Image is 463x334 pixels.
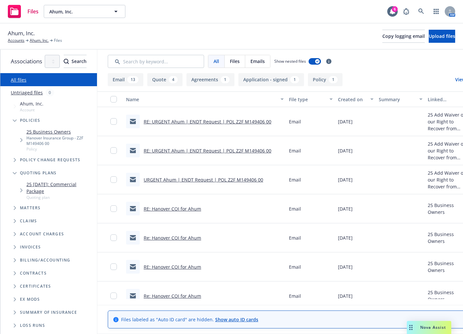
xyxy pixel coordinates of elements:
div: 0 [45,89,54,96]
div: Summary [379,96,415,103]
span: Contracts [20,271,47,275]
a: 25 [DATE]: Commercial Package [26,181,94,195]
button: Name [123,91,286,107]
input: Toggle Row Selected [110,118,117,125]
input: Search by keyword... [108,55,204,68]
span: Invoices [20,245,41,249]
button: Upload files [429,30,455,43]
div: 1 [329,76,338,83]
a: Ahum, Inc. [30,38,49,43]
a: Untriaged files [11,89,43,96]
span: Files [54,38,62,43]
span: Associations [11,57,42,66]
span: Policies [20,119,40,122]
span: Billing/Accounting [20,258,71,262]
div: Search [64,55,87,68]
a: RE: Hanover COI for Ahum [144,206,201,212]
a: Search [415,5,428,18]
button: Policy [308,73,343,86]
button: Agreements [186,73,234,86]
span: Ex Mods [20,297,40,301]
span: Policy [26,146,94,152]
div: 6 [392,6,398,12]
span: [DATE] [338,176,353,183]
span: Copy logging email [382,33,425,39]
button: Copy logging email [382,30,425,43]
span: Matters [20,206,40,210]
span: [DATE] [338,147,353,154]
div: Name [126,96,277,103]
span: Ahum, Inc. [49,8,106,15]
div: Created on [338,96,366,103]
div: File type [289,96,326,103]
a: Switch app [430,5,443,18]
button: Created on [335,91,376,107]
button: Nova Assist [407,321,451,334]
span: Emails [250,58,265,65]
span: All [214,58,219,65]
span: Ahum, Inc. [20,100,43,107]
span: Loss Runs [20,324,45,327]
a: 25 Business Owners [26,128,94,135]
input: Toggle Row Selected [110,234,117,241]
button: Quote [147,73,183,86]
span: Files [230,58,240,65]
span: Nova Assist [420,325,446,330]
button: Application - signed [238,73,304,86]
span: Policy change requests [20,158,80,162]
a: URGENT Ahum | ENDT Request | POL Z2F M149406 00 [144,177,263,183]
div: 1 [290,76,299,83]
div: 1 [221,76,230,83]
span: Files labeled as "Auto ID card" are hidden. [121,316,258,323]
span: Email [289,263,301,270]
a: RE: Hanover COI for Ahum [144,264,201,270]
input: Select all [110,96,117,103]
input: Toggle Row Selected [110,263,117,270]
a: RE: URGENT Ahum | ENDT Request | POL Z2F M149406 00 [144,119,271,125]
a: Files [5,2,41,21]
a: Accounts [8,38,24,43]
button: Ahum, Inc. [44,5,125,18]
span: Ahum, Inc. [8,29,35,38]
a: Re: Hanover COI for Ahum [144,235,201,241]
div: Hanover Insurance Group - Z2F M149406 00 [26,135,94,146]
span: Show nested files [274,58,306,64]
span: Quoting plans [20,171,57,175]
span: Email [289,293,301,299]
button: Email [108,73,143,86]
input: Toggle Row Selected [110,293,117,299]
span: Claims [20,219,37,223]
a: Show auto ID cards [215,316,258,323]
span: Summary of insurance [20,310,77,314]
span: Email [289,205,301,212]
div: Drag to move [407,321,415,334]
span: Email [289,234,301,241]
div: 4 [169,76,178,83]
span: Account charges [20,232,64,236]
a: Report a Bug [400,5,413,18]
svg: Search [64,59,69,64]
div: Tree Example [0,99,97,254]
button: Summary [376,91,425,107]
span: [DATE] [338,205,353,212]
a: All files [11,77,26,83]
button: SearchSearch [64,55,87,68]
span: Certificates [20,284,51,288]
span: Email [289,147,301,154]
a: Re: Hanover COI for Ahum [144,293,201,299]
span: [DATE] [338,263,353,270]
input: Toggle Row Selected [110,176,117,183]
span: Upload files [429,33,455,39]
span: [DATE] [338,293,353,299]
input: Toggle Row Selected [110,205,117,212]
span: Quoting plan [26,195,94,200]
span: [DATE] [338,118,353,125]
div: 13 [127,76,138,83]
span: Email [289,176,301,183]
span: Account [20,107,43,113]
span: Email [289,118,301,125]
a: RE: URGENT Ahum | ENDT Request | POL Z2F M149406 00 [144,148,271,154]
button: File type [286,91,335,107]
span: [DATE] [338,234,353,241]
span: Files [27,9,39,14]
